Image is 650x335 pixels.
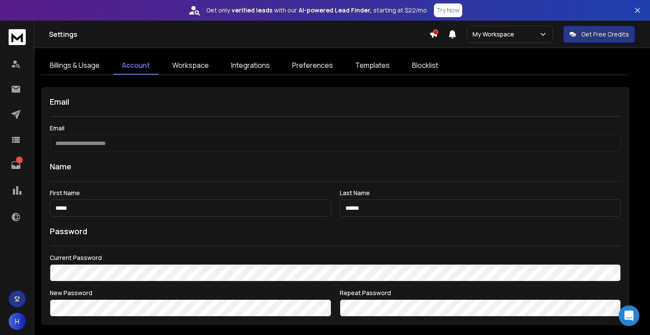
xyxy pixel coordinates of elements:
button: Get Free Credits [563,26,635,43]
a: Account [113,57,159,75]
h1: Email [50,96,621,108]
p: Get only with our starting at $22/mo [206,6,427,15]
p: 1 [16,157,23,163]
p: Get Free Credits [581,30,629,39]
h1: Password [50,225,87,237]
strong: verified leads [232,6,272,15]
a: Preferences [284,57,342,75]
button: H [9,313,26,330]
a: Blocklist [403,57,447,75]
a: Billings & Usage [41,57,108,75]
h1: Settings [49,29,429,39]
label: Email [50,125,621,131]
a: Templates [347,57,398,75]
a: 1 [7,157,24,174]
p: Try Now [436,6,460,15]
p: My Workspace [473,30,518,39]
button: Try Now [434,3,462,17]
label: New Password [50,290,331,296]
label: First Name [50,190,331,196]
label: Last Name [340,190,621,196]
strong: AI-powered Lead Finder, [299,6,372,15]
label: Current Password [50,255,621,261]
div: Open Intercom Messenger [619,305,639,326]
label: Repeat Password [340,290,621,296]
h1: Name [50,160,621,172]
a: Workspace [164,57,217,75]
a: Integrations [223,57,278,75]
img: logo [9,29,26,45]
